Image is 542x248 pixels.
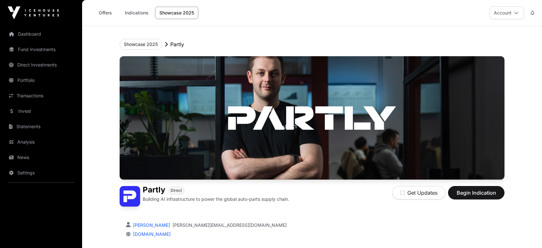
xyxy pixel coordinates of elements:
[448,186,504,199] button: Begin Indication
[5,73,77,87] a: Portfolio
[121,7,153,19] a: Indications
[456,189,496,197] span: Begin Indication
[170,40,184,48] p: Partly
[143,196,289,202] p: Building AI infrastructure to power the global auto-parts supply chain.
[5,58,77,72] a: Direct Investments
[120,186,140,207] img: Partly
[5,42,77,57] a: Fund Investments
[392,186,445,199] button: Get Updates
[171,188,182,193] span: Direct
[5,166,77,180] a: Settings
[120,56,504,180] img: Partly
[8,6,59,19] img: Icehouse Ventures Logo
[120,39,162,50] button: Showcase 2025
[510,217,542,248] iframe: Chat Widget
[131,231,171,237] a: [DOMAIN_NAME]
[5,120,77,134] a: Statements
[5,104,77,118] a: Invest
[5,135,77,149] a: Analysis
[155,7,198,19] a: Showcase 2025
[132,222,170,228] a: [PERSON_NAME]
[92,7,118,19] a: Offers
[5,89,77,103] a: Transactions
[490,6,524,19] button: Account
[143,186,165,195] h1: Partly
[448,192,504,199] a: Begin Indication
[5,150,77,164] a: News
[173,222,287,228] a: [PERSON_NAME][EMAIL_ADDRESS][DOMAIN_NAME]
[5,27,77,41] a: Dashboard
